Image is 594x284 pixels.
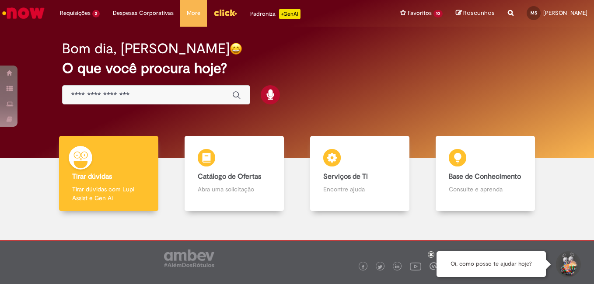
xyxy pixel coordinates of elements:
span: MS [531,10,537,16]
b: Base de Conhecimento [449,172,521,181]
button: Iniciar Conversa de Suporte [555,251,581,277]
h2: Bom dia, [PERSON_NAME] [62,41,230,56]
a: Rascunhos [456,9,495,17]
img: click_logo_yellow_360x200.png [213,6,237,19]
b: Serviços de TI [323,172,368,181]
span: Favoritos [408,9,432,17]
img: happy-face.png [230,42,242,55]
b: Tirar dúvidas [72,172,112,181]
img: logo_footer_twitter.png [378,265,382,269]
span: 10 [433,10,443,17]
img: logo_footer_youtube.png [410,260,421,272]
a: Serviços de TI Encontre ajuda [297,136,423,211]
p: Tirar dúvidas com Lupi Assist e Gen Ai [72,185,146,202]
a: Catálogo de Ofertas Abra uma solicitação [171,136,297,211]
img: logo_footer_ambev_rotulo_gray.png [164,249,214,267]
div: Oi, como posso te ajudar hoje? [437,251,546,277]
span: Requisições [60,9,91,17]
span: [PERSON_NAME] [543,9,587,17]
span: Rascunhos [463,9,495,17]
h2: O que você procura hoje? [62,61,532,76]
img: logo_footer_workplace.png [430,262,437,270]
span: Despesas Corporativas [113,9,174,17]
div: Padroniza [250,9,300,19]
p: +GenAi [279,9,300,19]
p: Abra uma solicitação [198,185,271,194]
a: Base de Conhecimento Consulte e aprenda [423,136,548,211]
b: Catálogo de Ofertas [198,172,261,181]
p: Encontre ajuda [323,185,397,194]
img: logo_footer_linkedin.png [395,264,399,270]
img: logo_footer_facebook.png [361,265,365,269]
span: More [187,9,200,17]
p: Consulte e aprenda [449,185,522,194]
span: 2 [92,10,100,17]
a: Tirar dúvidas Tirar dúvidas com Lupi Assist e Gen Ai [46,136,171,211]
img: ServiceNow [1,4,46,22]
